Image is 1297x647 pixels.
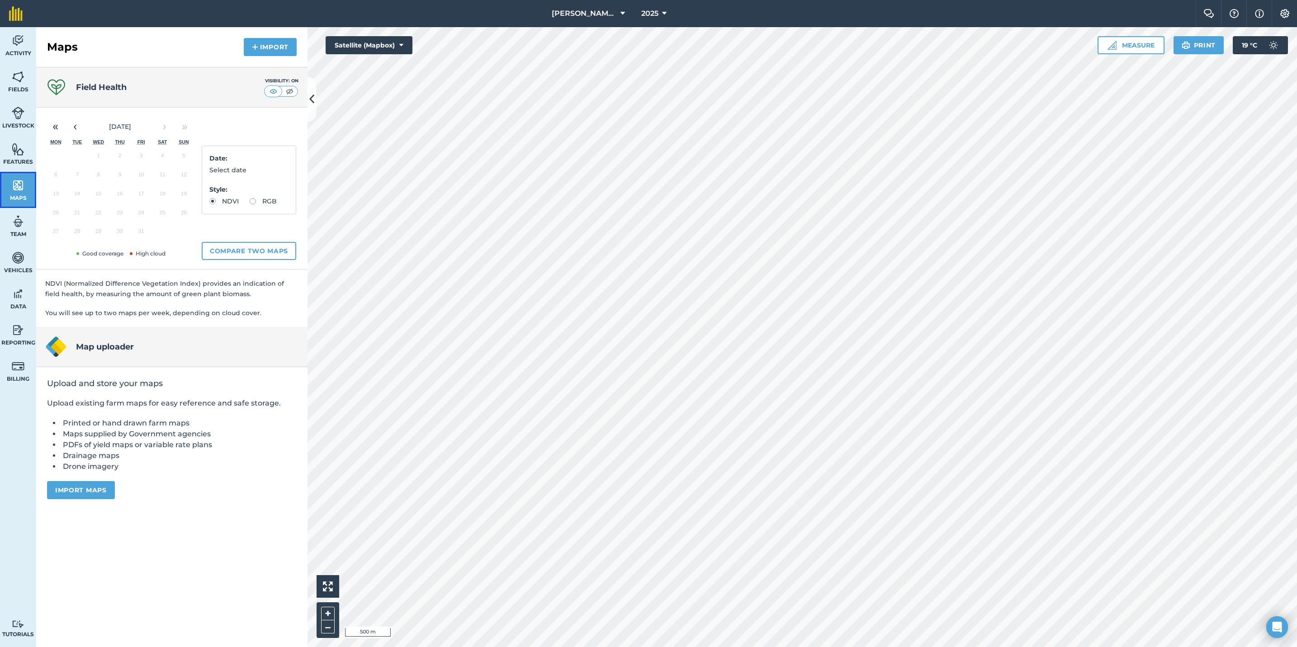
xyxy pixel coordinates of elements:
strong: Style : [209,185,227,194]
img: svg+xml;base64,PD94bWwgdmVyc2lvbj0iMS4wIiBlbmNvZGluZz0idXRmLTgiPz4KPCEtLSBHZW5lcmF0b3I6IEFkb2JlIE... [12,323,24,337]
button: October 6, 2025 [45,167,66,186]
button: October 31, 2025 [131,224,152,243]
span: [PERSON_NAME] Partners Deep Dene [552,8,617,19]
button: October 29, 2025 [88,224,109,243]
li: Drone imagery [61,461,297,472]
img: svg+xml;base64,PHN2ZyB4bWxucz0iaHR0cDovL3d3dy53My5vcmcvMjAwMC9zdmciIHdpZHRoPSI1MCIgaGVpZ2h0PSI0MC... [284,87,295,96]
img: svg+xml;base64,PD94bWwgdmVyc2lvbj0iMS4wIiBlbmNvZGluZz0idXRmLTgiPz4KPCEtLSBHZW5lcmF0b3I6IEFkb2JlIE... [12,251,24,264]
div: Open Intercom Messenger [1266,616,1288,638]
span: 19 ° C [1242,36,1257,54]
img: svg+xml;base64,PD94bWwgdmVyc2lvbj0iMS4wIiBlbmNvZGluZz0idXRmLTgiPz4KPCEtLSBHZW5lcmF0b3I6IEFkb2JlIE... [12,620,24,628]
img: Two speech bubbles overlapping with the left bubble in the forefront [1203,9,1214,18]
button: October 18, 2025 [152,186,173,205]
img: A question mark icon [1229,9,1240,18]
button: Compare two maps [202,242,296,260]
label: RGB [250,198,277,204]
img: svg+xml;base64,PHN2ZyB4bWxucz0iaHR0cDovL3d3dy53My5vcmcvMjAwMC9zdmciIHdpZHRoPSI1NiIgaGVpZ2h0PSI2MC... [12,70,24,84]
button: October 17, 2025 [131,186,152,205]
button: October 4, 2025 [152,148,173,167]
div: Visibility: On [264,77,298,85]
h4: Map uploader [76,340,134,353]
button: October 2, 2025 [109,148,130,167]
li: Printed or hand drawn farm maps [61,418,297,429]
span: Good coverage [75,250,123,257]
button: October 7, 2025 [66,167,88,186]
button: October 10, 2025 [131,167,152,186]
li: Drainage maps [61,450,297,461]
button: ‹ [65,117,85,137]
img: svg+xml;base64,PHN2ZyB4bWxucz0iaHR0cDovL3d3dy53My5vcmcvMjAwMC9zdmciIHdpZHRoPSI1NiIgaGVpZ2h0PSI2MC... [12,142,24,156]
button: October 14, 2025 [66,186,88,205]
img: svg+xml;base64,PHN2ZyB4bWxucz0iaHR0cDovL3d3dy53My5vcmcvMjAwMC9zdmciIHdpZHRoPSI1MCIgaGVpZ2h0PSI0MC... [268,87,279,96]
button: October 15, 2025 [88,186,109,205]
button: October 19, 2025 [173,186,194,205]
button: October 23, 2025 [109,205,130,224]
button: October 11, 2025 [152,167,173,186]
button: October 30, 2025 [109,224,130,243]
img: svg+xml;base64,PHN2ZyB4bWxucz0iaHR0cDovL3d3dy53My5vcmcvMjAwMC9zdmciIHdpZHRoPSIxOSIgaGVpZ2h0PSIyNC... [1182,40,1190,51]
img: svg+xml;base64,PD94bWwgdmVyc2lvbj0iMS4wIiBlbmNvZGluZz0idXRmLTgiPz4KPCEtLSBHZW5lcmF0b3I6IEFkb2JlIE... [12,34,24,47]
img: svg+xml;base64,PD94bWwgdmVyc2lvbj0iMS4wIiBlbmNvZGluZz0idXRmLTgiPz4KPCEtLSBHZW5lcmF0b3I6IEFkb2JlIE... [12,215,24,228]
button: October 8, 2025 [88,167,109,186]
strong: Date : [209,154,227,162]
button: « [45,117,65,137]
abbr: Monday [50,139,62,145]
button: October 28, 2025 [66,224,88,243]
abbr: Sunday [179,139,189,145]
button: Import [244,38,297,56]
abbr: Friday [137,139,145,145]
button: Import maps [47,481,115,499]
h4: Field Health [76,81,127,94]
li: Maps supplied by Government agencies [61,429,297,439]
abbr: Tuesday [72,139,82,145]
button: October 25, 2025 [152,205,173,224]
img: svg+xml;base64,PHN2ZyB4bWxucz0iaHR0cDovL3d3dy53My5vcmcvMjAwMC9zdmciIHdpZHRoPSIxNCIgaGVpZ2h0PSIyNC... [252,42,258,52]
img: A cog icon [1279,9,1290,18]
button: October 16, 2025 [109,186,130,205]
p: You will see up to two maps per week, depending on cloud cover. [45,308,298,318]
button: › [155,117,175,137]
abbr: Wednesday [93,139,104,145]
img: svg+xml;base64,PD94bWwgdmVyc2lvbj0iMS4wIiBlbmNvZGluZz0idXRmLTgiPz4KPCEtLSBHZW5lcmF0b3I6IEFkb2JlIE... [1264,36,1283,54]
button: October 3, 2025 [131,148,152,167]
span: [DATE] [109,123,131,131]
img: svg+xml;base64,PHN2ZyB4bWxucz0iaHR0cDovL3d3dy53My5vcmcvMjAwMC9zdmciIHdpZHRoPSI1NiIgaGVpZ2h0PSI2MC... [12,179,24,192]
p: Upload existing farm maps for easy reference and safe storage. [47,398,297,409]
button: October 27, 2025 [45,224,66,243]
li: PDFs of yield maps or variable rate plans [61,439,297,450]
span: 2025 [641,8,658,19]
p: Select date [209,165,289,175]
h2: Maps [47,40,78,54]
h2: Upload and store your maps [47,378,297,389]
button: October 20, 2025 [45,205,66,224]
button: October 21, 2025 [66,205,88,224]
button: October 12, 2025 [173,167,194,186]
p: NDVI (Normalized Difference Vegetation Index) provides an indication of field health, by measurin... [45,279,298,299]
button: October 26, 2025 [173,205,194,224]
img: Ruler icon [1108,41,1117,50]
img: Four arrows, one pointing top left, one top right, one bottom right and the last bottom left [323,581,333,591]
button: October 9, 2025 [109,167,130,186]
button: – [321,620,335,633]
button: October 24, 2025 [131,205,152,224]
button: Satellite (Mapbox) [326,36,412,54]
img: svg+xml;base64,PD94bWwgdmVyc2lvbj0iMS4wIiBlbmNvZGluZz0idXRmLTgiPz4KPCEtLSBHZW5lcmF0b3I6IEFkb2JlIE... [12,287,24,301]
label: NDVI [209,198,239,204]
button: + [321,607,335,620]
img: svg+xml;base64,PD94bWwgdmVyc2lvbj0iMS4wIiBlbmNvZGluZz0idXRmLTgiPz4KPCEtLSBHZW5lcmF0b3I6IEFkb2JlIE... [12,106,24,120]
img: fieldmargin Logo [9,6,23,21]
button: Measure [1098,36,1164,54]
button: » [175,117,194,137]
button: October 5, 2025 [173,148,194,167]
button: October 1, 2025 [88,148,109,167]
button: October 22, 2025 [88,205,109,224]
img: svg+xml;base64,PD94bWwgdmVyc2lvbj0iMS4wIiBlbmNvZGluZz0idXRmLTgiPz4KPCEtLSBHZW5lcmF0b3I6IEFkb2JlIE... [12,359,24,373]
button: Print [1174,36,1224,54]
img: svg+xml;base64,PHN2ZyB4bWxucz0iaHR0cDovL3d3dy53My5vcmcvMjAwMC9zdmciIHdpZHRoPSIxNyIgaGVpZ2h0PSIxNy... [1255,8,1264,19]
abbr: Thursday [115,139,125,145]
abbr: Saturday [158,139,167,145]
button: [DATE] [85,117,155,137]
button: 19 °C [1233,36,1288,54]
span: High cloud [128,250,166,257]
button: October 13, 2025 [45,186,66,205]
